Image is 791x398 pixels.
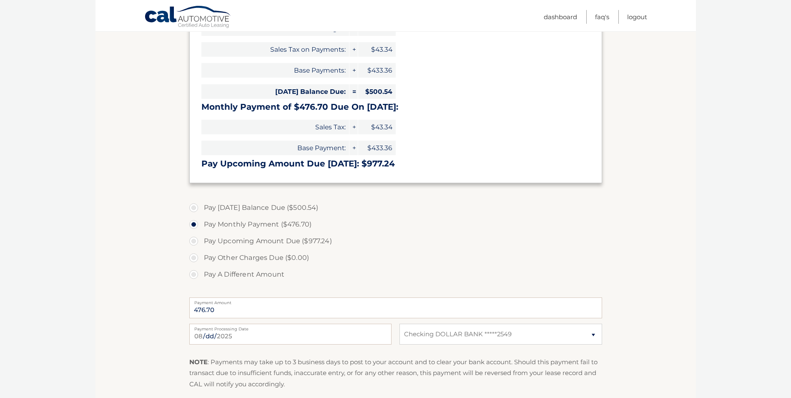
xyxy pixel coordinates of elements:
[358,141,396,155] span: $433.36
[358,42,396,57] span: $43.34
[189,199,602,216] label: Pay [DATE] Balance Due ($500.54)
[189,297,602,304] label: Payment Amount
[189,358,208,366] strong: NOTE
[189,233,602,249] label: Pay Upcoming Amount Due ($977.24)
[189,249,602,266] label: Pay Other Charges Due ($0.00)
[189,357,602,390] p: : Payments may take up to 3 business days to post to your account and to clear your bank account....
[189,297,602,318] input: Payment Amount
[201,102,590,112] h3: Monthly Payment of $476.70 Due On [DATE]:
[349,120,358,134] span: +
[544,10,577,24] a: Dashboard
[358,120,396,134] span: $43.34
[189,324,392,330] label: Payment Processing Date
[189,324,392,345] input: Payment Date
[201,120,349,134] span: Sales Tax:
[201,42,349,57] span: Sales Tax on Payments:
[201,141,349,155] span: Base Payment:
[349,42,358,57] span: +
[349,84,358,99] span: =
[189,266,602,283] label: Pay A Different Amount
[349,63,358,78] span: +
[144,5,232,30] a: Cal Automotive
[201,84,349,99] span: [DATE] Balance Due:
[595,10,609,24] a: FAQ's
[358,63,396,78] span: $433.36
[349,141,358,155] span: +
[358,84,396,99] span: $500.54
[189,216,602,233] label: Pay Monthly Payment ($476.70)
[201,63,349,78] span: Base Payments:
[627,10,647,24] a: Logout
[201,159,590,169] h3: Pay Upcoming Amount Due [DATE]: $977.24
